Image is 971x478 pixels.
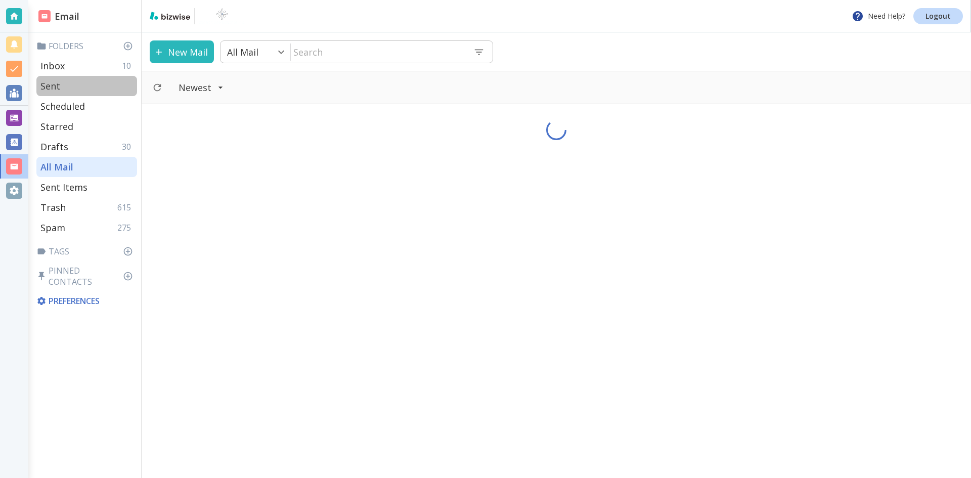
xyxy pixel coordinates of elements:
[40,201,66,213] p: Trash
[36,265,137,287] p: Pinned Contacts
[227,46,258,58] p: All Mail
[117,202,135,213] p: 615
[122,141,135,152] p: 30
[122,60,135,71] p: 10
[40,80,60,92] p: Sent
[38,10,79,23] h2: Email
[913,8,963,24] a: Logout
[36,157,137,177] div: All Mail
[117,222,135,233] p: 275
[40,120,73,133] p: Starred
[36,96,137,116] div: Scheduled
[40,60,65,72] p: Inbox
[40,222,65,234] p: Spam
[148,78,166,97] button: Refresh
[36,56,137,76] div: Inbox10
[40,100,85,112] p: Scheduled
[36,295,135,307] p: Preferences
[199,8,245,24] img: BioTech International
[40,141,68,153] p: Drafts
[38,10,51,22] img: DashboardSidebarEmail.svg
[36,218,137,238] div: Spam275
[40,181,87,193] p: Sent Items
[852,10,905,22] p: Need Help?
[36,197,137,218] div: Trash615
[36,116,137,137] div: Starred
[40,161,73,173] p: All Mail
[925,13,951,20] p: Logout
[291,41,465,62] input: Search
[36,76,137,96] div: Sent
[36,177,137,197] div: Sent Items
[34,291,137,311] div: Preferences
[36,246,137,257] p: Tags
[36,137,137,157] div: Drafts30
[168,76,234,99] button: Filter
[150,40,214,63] button: New Mail
[36,40,137,52] p: Folders
[150,12,190,20] img: bizwise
